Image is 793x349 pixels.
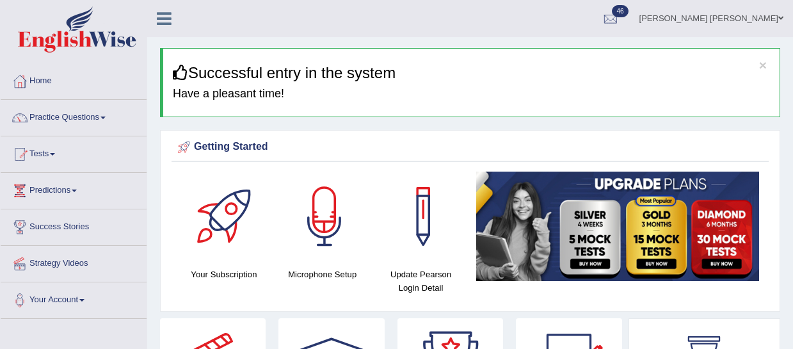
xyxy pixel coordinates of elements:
[1,136,147,168] a: Tests
[1,246,147,278] a: Strategy Videos
[1,282,147,314] a: Your Account
[476,172,759,281] img: small5.jpg
[378,268,464,295] h4: Update Pearson Login Detail
[1,209,147,241] a: Success Stories
[1,100,147,132] a: Practice Questions
[175,138,765,157] div: Getting Started
[173,65,770,81] h3: Successful entry in the system
[612,5,628,17] span: 46
[759,58,767,72] button: ×
[280,268,365,281] h4: Microphone Setup
[173,88,770,101] h4: Have a pleasant time!
[181,268,267,281] h4: Your Subscription
[1,63,147,95] a: Home
[1,173,147,205] a: Predictions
